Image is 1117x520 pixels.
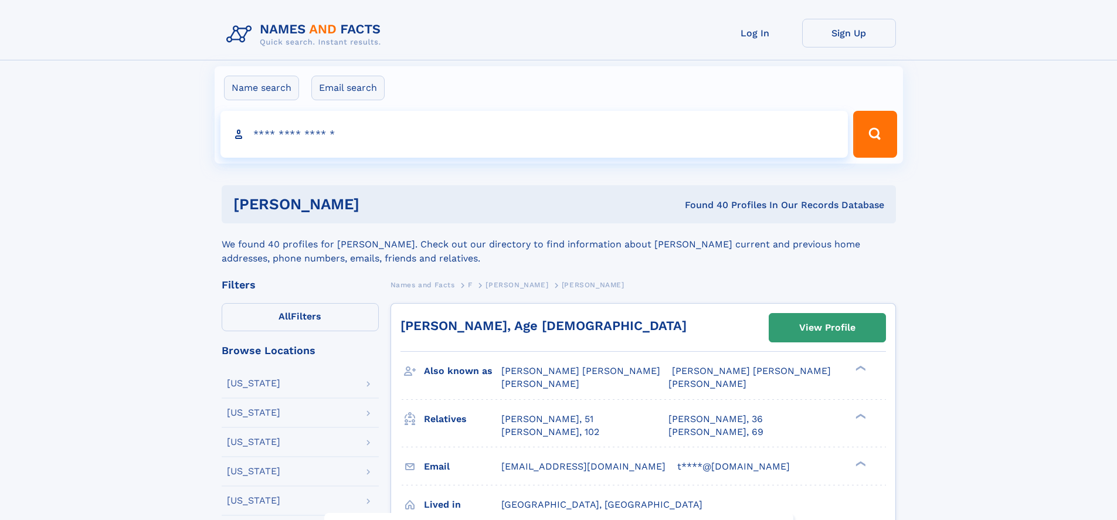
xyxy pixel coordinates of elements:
div: [US_STATE] [227,496,280,505]
span: [PERSON_NAME] [PERSON_NAME] [672,365,831,376]
div: Found 40 Profiles In Our Records Database [522,199,884,212]
div: ❯ [853,365,867,372]
div: [US_STATE] [227,467,280,476]
a: [PERSON_NAME], 51 [501,413,593,426]
a: [PERSON_NAME], 69 [668,426,763,439]
div: View Profile [799,314,855,341]
h3: Relatives [424,409,501,429]
span: [GEOGRAPHIC_DATA], [GEOGRAPHIC_DATA] [501,499,702,510]
a: View Profile [769,314,885,342]
a: Names and Facts [391,277,455,292]
a: F [468,277,473,292]
span: [PERSON_NAME] [562,281,624,289]
span: All [279,311,291,322]
label: Filters [222,303,379,331]
h3: Lived in [424,495,501,515]
a: Sign Up [802,19,896,47]
a: [PERSON_NAME], 102 [501,426,599,439]
div: We found 40 profiles for [PERSON_NAME]. Check out our directory to find information about [PERSON... [222,223,896,266]
span: [PERSON_NAME] [501,378,579,389]
h3: Also known as [424,361,501,381]
div: [US_STATE] [227,437,280,447]
a: [PERSON_NAME], Age [DEMOGRAPHIC_DATA] [400,318,687,333]
h1: [PERSON_NAME] [233,197,522,212]
span: [PERSON_NAME] [PERSON_NAME] [501,365,660,376]
label: Name search [224,76,299,100]
div: ❯ [853,460,867,467]
div: Filters [222,280,379,290]
h3: Email [424,457,501,477]
button: Search Button [853,111,897,158]
div: [US_STATE] [227,408,280,417]
img: Logo Names and Facts [222,19,391,50]
a: Log In [708,19,802,47]
div: [US_STATE] [227,379,280,388]
span: [PERSON_NAME] [485,281,548,289]
input: search input [220,111,848,158]
div: Browse Locations [222,345,379,356]
a: [PERSON_NAME] [485,277,548,292]
span: [EMAIL_ADDRESS][DOMAIN_NAME] [501,461,666,472]
span: F [468,281,473,289]
span: [PERSON_NAME] [668,378,746,389]
label: Email search [311,76,385,100]
a: [PERSON_NAME], 36 [668,413,763,426]
div: ❯ [853,412,867,420]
